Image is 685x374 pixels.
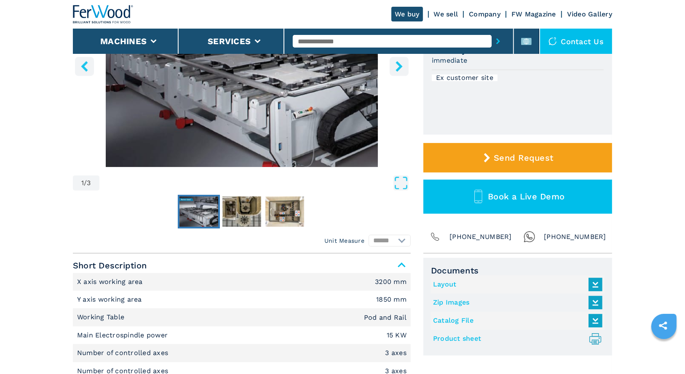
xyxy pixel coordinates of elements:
em: 15 KW [387,332,407,339]
img: Contact us [549,37,557,45]
button: Send Request [423,143,612,172]
a: sharethis [653,315,674,336]
a: We sell [434,10,458,18]
a: Zip Images [433,296,598,310]
iframe: Chat [649,336,679,368]
a: Layout [433,278,598,292]
h3: immediate [432,56,467,65]
span: 3 [87,180,91,186]
p: Y axis working area [77,295,144,304]
p: Main Electrospindle power [77,331,170,340]
button: right-button [390,57,409,76]
button: Open Fullscreen [102,175,409,191]
span: Book a Live Demo [488,191,565,202]
span: 1 [81,180,84,186]
img: Whatsapp [524,231,535,243]
a: Catalog File [433,314,598,328]
button: Services [208,36,251,46]
img: Ferwood [73,5,134,24]
a: FW Magazine [511,10,556,18]
img: 6781de618f4ea2a9124c1d9a9049703c [222,196,261,227]
a: We buy [391,7,423,21]
button: Go to Slide 3 [264,195,306,228]
p: Number of controlled axes [77,348,171,358]
div: Contact us [540,29,613,54]
span: Documents [431,265,605,276]
span: [PHONE_NUMBER] [450,231,512,243]
button: Go to Slide 2 [221,195,263,228]
button: Go to Slide 1 [178,195,220,228]
button: Book a Live Demo [423,180,612,214]
span: / [84,180,87,186]
em: 1850 mm [376,296,407,303]
button: submit-button [492,32,505,51]
span: Send Request [494,153,553,163]
em: 3 axes [385,350,407,356]
em: Unit Measure [324,236,364,245]
span: [PHONE_NUMBER] [544,231,606,243]
nav: Thumbnail Navigation [73,195,411,228]
img: Phone [429,231,441,243]
span: Short Description [73,258,411,273]
p: Working Table [77,313,127,322]
button: Machines [100,36,147,46]
a: Product sheet [433,332,598,346]
a: Video Gallery [567,10,612,18]
em: Pod and Rail [364,314,407,321]
img: 37ced464391e4e9fb269dfaf2d1b2578 [179,196,218,227]
em: 3200 mm [375,279,407,285]
img: 10f1c9f45b89e0ba9de0ec94874fb202 [265,196,304,227]
p: X axis working area [77,277,145,286]
div: Ex customer site [432,74,498,81]
a: Company [469,10,500,18]
button: left-button [75,57,94,76]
